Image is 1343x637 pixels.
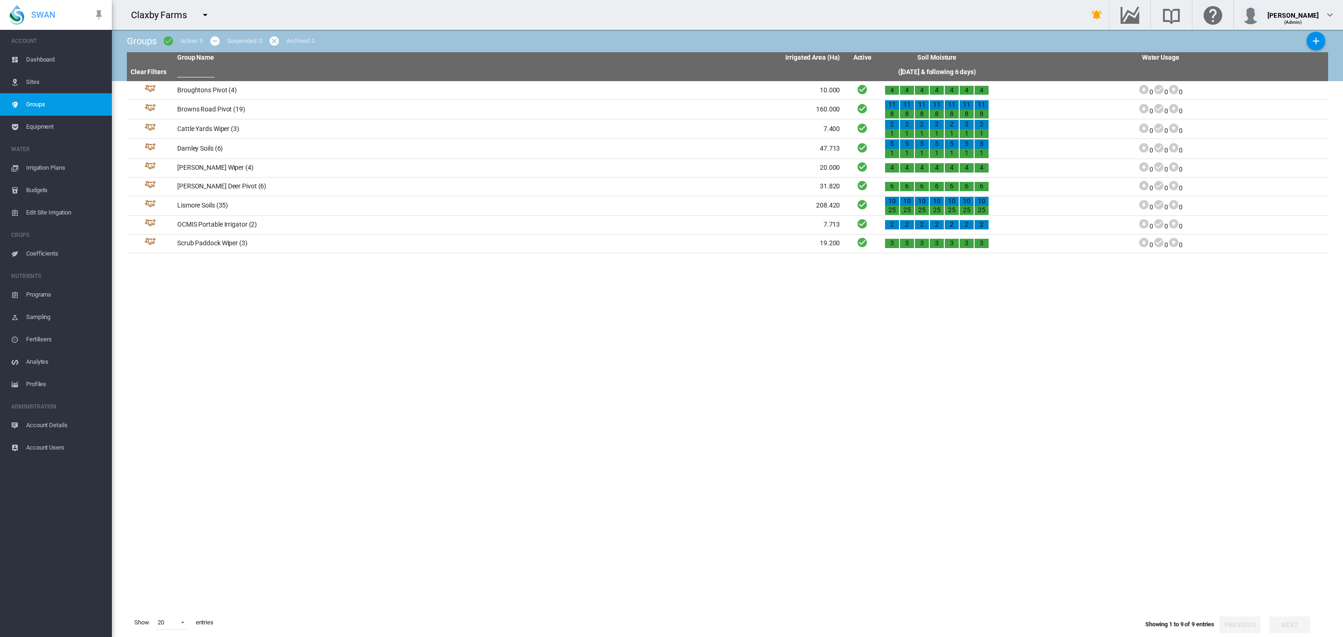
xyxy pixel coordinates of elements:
img: 4.svg [145,85,156,96]
span: 0 0 0 [1138,146,1183,154]
div: 11 [945,100,959,110]
tr: Group Id: 39194 [PERSON_NAME] Wiper (4) 20.000 Active 4 4 4 4 4 4 4 000 [127,159,1328,178]
md-icon: icon-plus [1310,35,1322,47]
img: 4.svg [145,219,156,230]
span: 10.000 [820,86,840,94]
span: Irrigation Plans [26,157,104,179]
span: 160.000 [816,105,840,113]
span: Groups [26,93,104,116]
span: ACCOUNT [11,34,104,48]
div: 4 [885,86,899,95]
span: NUTRIENTS [11,269,104,284]
span: Water Usage [1142,54,1179,61]
span: Soil Moisture [917,54,956,61]
button: icon-checkbox-marked-circle [159,32,178,50]
span: CROPS [11,228,104,242]
div: 1 [900,129,914,138]
td: Group Id: 39196 [127,119,173,138]
md-icon: icon-menu-down [200,9,211,21]
span: 0 0 0 [1138,166,1183,173]
img: 4.svg [145,124,156,135]
md-icon: Go to the Data Hub [1119,9,1141,21]
div: 1 [975,149,989,158]
span: Groups [127,35,156,47]
div: 4 [930,163,944,173]
span: 0 0 0 [1138,203,1183,211]
md-icon: Click here for help [1202,9,1224,21]
span: 0 0 0 [1138,222,1183,230]
span: 7.400 [824,125,840,132]
img: 4.svg [145,200,156,211]
div: [PERSON_NAME] [1267,7,1319,16]
div: 10 [930,197,944,206]
button: icon-minus-circle [206,32,224,50]
button: icon-menu-down [196,6,215,24]
div: 2 [915,120,929,129]
span: 47.713 [820,145,840,152]
div: 4 [885,163,899,173]
td: Browns Road Pivot (19) [173,100,509,119]
div: 2 [930,120,944,129]
tr: Group Id: 39195 Scrub Paddock Wiper (3) 19.200 Active 3 3 3 3 3 3 3 000 [127,235,1328,253]
button: Next [1269,616,1310,633]
i: Active [857,236,868,248]
td: Cattle Yards Wiper (3) [173,119,509,138]
md-icon: icon-minus-circle [209,35,221,47]
div: 5 [930,139,944,149]
span: Sites [26,71,104,93]
div: 1 [975,129,989,138]
div: 3 [915,239,929,248]
div: 3 [960,239,974,248]
md-icon: icon-checkbox-marked-circle [163,35,174,47]
div: 25 [945,206,959,215]
span: 0 0 0 [1138,184,1183,192]
div: 6 [885,182,899,191]
tr: Group Id: 39192 [PERSON_NAME] Deer Pivot (6) 31.820 Active 6 6 6 6 6 6 6 000 [127,178,1328,196]
div: 8 [900,110,914,119]
div: 6 [960,182,974,191]
md-icon: icon-pin [93,9,104,21]
td: Darnley Soils (6) [173,139,509,158]
span: Irrigated Area (Ha) [785,54,840,61]
td: Lismore Soils (35) [173,196,509,215]
div: 3 [945,239,959,248]
span: Sampling [26,306,104,328]
div: 25 [915,206,929,215]
tr: Group Id: 39196 Cattle Yards Wiper (3) 7.400 Active 2 1 2 1 2 1 2 1 2 1 2 1 2 1 000 [127,119,1328,139]
span: 0 0 0 [1138,241,1183,249]
div: 1 [900,149,914,158]
div: 20 [158,619,164,626]
td: Group Id: 38990 [127,196,173,215]
div: 8 [975,110,989,119]
div: 2 [885,220,899,229]
td: Scrub Paddock Wiper (3) [173,235,509,253]
img: profile.jpg [1241,6,1260,24]
i: Active [857,218,868,229]
span: Profiles [26,373,104,395]
div: 6 [915,182,929,191]
span: entries [192,615,217,630]
img: 4.svg [145,162,156,173]
div: 5 [885,139,899,149]
div: 6 [930,182,944,191]
div: 2 [975,120,989,129]
span: Analytes [26,351,104,373]
button: icon-bell-ring [1087,6,1106,24]
div: 1 [945,129,959,138]
div: 4 [900,86,914,95]
i: Active [857,122,868,134]
span: Edit Site Irrigation [26,201,104,224]
span: Account Users [26,436,104,459]
div: 4 [945,86,959,95]
span: Budgets [26,179,104,201]
div: 4 [915,163,929,173]
span: Dashboard [26,48,104,71]
div: 5 [900,139,914,149]
div: 10 [915,197,929,206]
div: 2 [900,120,914,129]
img: 4.svg [145,143,156,154]
md-icon: icon-cancel [269,35,280,47]
span: (Admin) [1284,20,1302,25]
span: 0 0 0 [1138,88,1183,96]
th: Active [844,52,881,63]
